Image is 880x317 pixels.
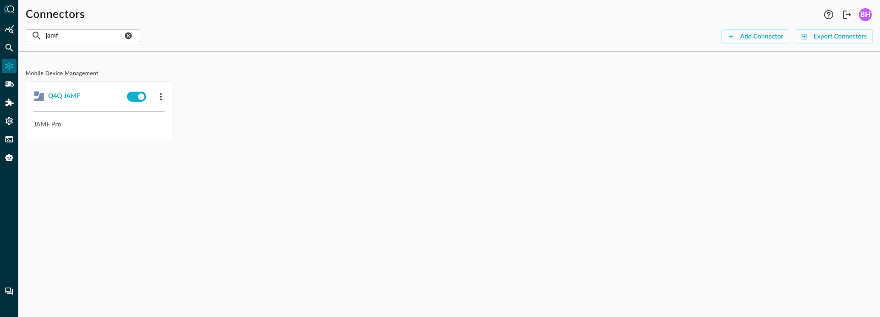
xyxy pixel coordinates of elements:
button: clear connection search [123,30,134,41]
div: Settings [2,114,16,128]
div: Chat [2,284,16,299]
span: Mobile Device Management [26,70,873,77]
img: Jamf.svg [33,91,44,102]
button: Q4Q JAMF [48,89,80,104]
div: Summary Insights [2,22,16,37]
div: Export Connectors [814,31,867,43]
div: FSQL [2,132,16,147]
input: Search [46,27,123,44]
div: Query Agent [2,150,16,165]
h1: Connectors [26,7,85,22]
button: Export Connectors [795,29,873,44]
div: Federated Search [2,40,16,55]
div: Q4Q JAMF [48,91,80,102]
div: Connectors [2,59,16,73]
button: Help [821,7,836,22]
p: JAMF Pro [33,119,165,129]
button: Add Connector [721,29,789,44]
div: Pipelines [2,77,16,92]
div: BH [859,8,872,21]
div: Add Connector [740,31,783,43]
button: Logout [840,7,854,22]
div: Addons [2,95,17,110]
